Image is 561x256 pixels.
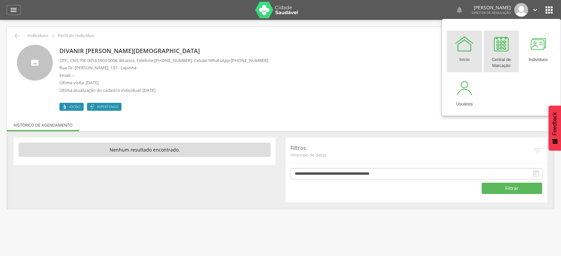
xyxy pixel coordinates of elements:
span: 700 0053 5903 0008 [79,57,117,63]
p: Rua Dr. [PERSON_NAME], 137 - Lapinha [59,65,268,71]
p: CPF: , CNS: , 84 anos, Telefone: , Celular/WhatsApp: [59,57,268,64]
a:  [455,3,463,17]
i:  [544,5,554,15]
span: [PHONE_NUMBER] [154,57,192,63]
span: Intervalo de datas [290,152,532,158]
i:  [455,6,463,14]
a: Central de Marcação [484,31,519,72]
p: Indivíduos [28,33,48,38]
a: Usuários [447,75,482,111]
a:  [531,3,539,17]
p: Nenhum resultado encontrado. [19,143,271,157]
p: Última atualização do cadastro individual: [DATE] [59,87,268,94]
p: Filtros [290,144,532,152]
i:  [531,6,539,14]
i:  [532,170,540,178]
p: [PERSON_NAME] [472,5,511,10]
p: Perfil do Indivíduo [58,33,94,38]
button: Filtrar [482,183,542,194]
a: Indivíduos [521,31,556,72]
i:  [10,6,18,14]
p: Email: -- [59,72,268,79]
p: Última visita: [DATE] [59,80,268,86]
span: [PHONE_NUMBER] [231,57,268,63]
i:  [13,32,21,40]
span: Hipertenso [97,104,118,109]
i:  [49,32,57,39]
span: Feedback [552,112,558,135]
span: Diretor de regulação [472,10,511,15]
a:  [7,5,21,15]
button: Feedback - Mostrar pesquisa [548,105,561,151]
i:  [532,146,542,156]
span: Idoso [69,104,80,109]
p: Divanir [PERSON_NAME][DEMOGRAPHIC_DATA] [59,47,268,55]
